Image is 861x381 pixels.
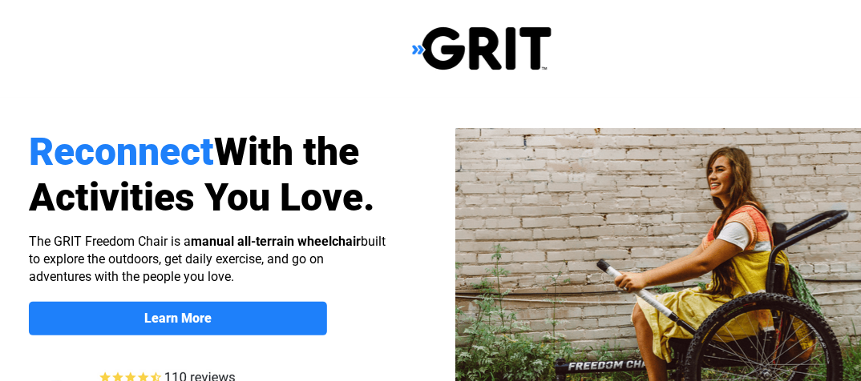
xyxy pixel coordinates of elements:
span: Reconnect [29,129,214,174]
strong: Learn More [144,311,212,326]
span: With the [214,129,359,174]
span: The GRIT Freedom Chair is a built to explore the outdoors, get daily exercise, and go on adventur... [29,234,386,284]
strong: manual all-terrain wheelchair [191,234,361,249]
a: Learn More [29,302,327,335]
span: Activities You Love. [29,174,375,220]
